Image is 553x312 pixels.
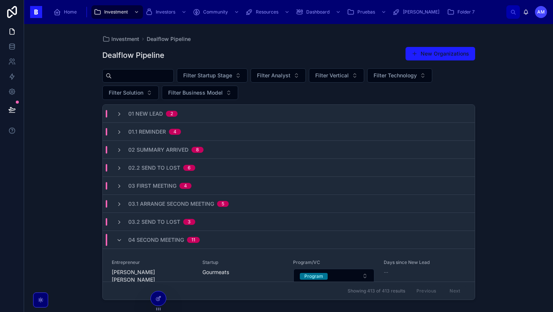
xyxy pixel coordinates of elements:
span: 03.1 Arrange Second Meeting [128,200,214,208]
span: Filter Technology [374,72,417,79]
span: Community [203,9,228,15]
div: Program [304,273,323,280]
a: Investors [143,5,190,19]
a: Pruebas [345,5,390,19]
a: Resources [243,5,293,19]
span: Program/VC [293,259,375,265]
div: 4 [184,183,187,189]
span: Investment [111,35,139,43]
a: Investment [102,35,139,43]
span: Showing 413 of 413 results [348,288,405,294]
span: AM [537,9,545,15]
a: Folder 7 [445,5,480,19]
span: Filter Vertical [315,72,349,79]
span: Dashboard [306,9,330,15]
button: Select Button [102,86,159,100]
span: 01.1 Reminder [128,128,166,136]
button: Select Button [309,68,364,83]
span: 04 Second Meeting [128,236,184,244]
span: 02.2 Send To Lost [128,164,180,172]
span: Filter Analyst [257,72,290,79]
span: Resources [256,9,278,15]
span: [PERSON_NAME] [403,9,439,15]
span: Folder 7 [457,9,475,15]
span: Entrepreneur [112,259,193,265]
span: Filter Business Model [168,89,223,96]
div: 5 [222,201,224,207]
div: 4 [173,129,176,135]
div: scrollable content [48,4,506,20]
span: 03.2 Send to Lost [128,218,180,226]
button: Select Button [177,68,248,83]
div: 8 [196,147,199,153]
a: Home [51,5,82,19]
span: Investment [104,9,128,15]
h1: Dealflow Pipeline [102,50,164,60]
span: [PERSON_NAME] [PERSON_NAME] [112,268,193,283]
span: 01 New Lead [128,110,163,118]
button: Select Button [162,86,238,100]
span: Filter Startup Stage [183,72,232,79]
button: Select Button [367,68,432,83]
a: Investment [91,5,143,19]
img: App logo [30,6,42,18]
button: New Organizations [406,47,475,60]
button: Select Button [293,269,374,283]
span: Days since New Lead [384,259,465,265]
span: Investors [156,9,175,15]
span: Startup [202,259,284,265]
div: 3 [188,219,191,225]
a: Community [190,5,243,19]
a: Dashboard [293,5,345,19]
span: -- [384,268,388,276]
div: 2 [170,111,173,117]
a: [PERSON_NAME] [390,5,445,19]
span: Pruebas [357,9,375,15]
span: Filter Solution [109,89,143,96]
span: 03 First Meeting [128,182,176,190]
button: Select Button [251,68,306,83]
span: Home [64,9,77,15]
span: Gourmeats [202,268,284,276]
div: 11 [191,237,195,243]
span: 02 Summary Arrived [128,146,188,154]
a: Dealflow Pipeline [147,35,191,43]
div: 6 [188,165,191,171]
